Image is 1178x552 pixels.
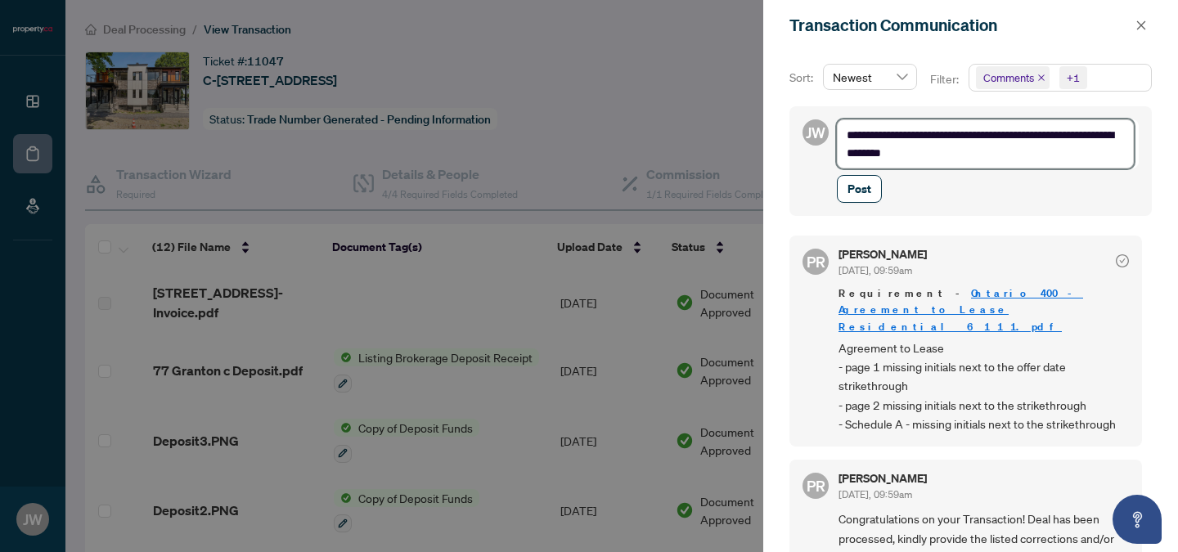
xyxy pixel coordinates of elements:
[1116,254,1129,267] span: check-circle
[976,66,1050,89] span: Comments
[930,70,961,88] p: Filter:
[1067,70,1080,86] div: +1
[833,65,907,89] span: Newest
[839,473,927,484] h5: [PERSON_NAME]
[1135,20,1147,31] span: close
[807,250,825,273] span: PR
[839,249,927,260] h5: [PERSON_NAME]
[839,488,912,500] span: [DATE], 09:59am
[839,339,1129,434] span: Agreement to Lease - page 1 missing initials next to the offer date strikethrough - page 2 missin...
[839,286,1083,333] a: Ontario 400 - Agreement to Lease Residential 6 1 1 1.pdf
[848,176,871,202] span: Post
[789,13,1131,38] div: Transaction Communication
[789,69,816,87] p: Sort:
[807,474,825,497] span: PR
[806,121,825,144] span: JW
[1037,74,1045,82] span: close
[839,285,1129,334] span: Requirement -
[837,175,882,203] button: Post
[983,70,1034,86] span: Comments
[1113,495,1162,544] button: Open asap
[839,264,912,276] span: [DATE], 09:59am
